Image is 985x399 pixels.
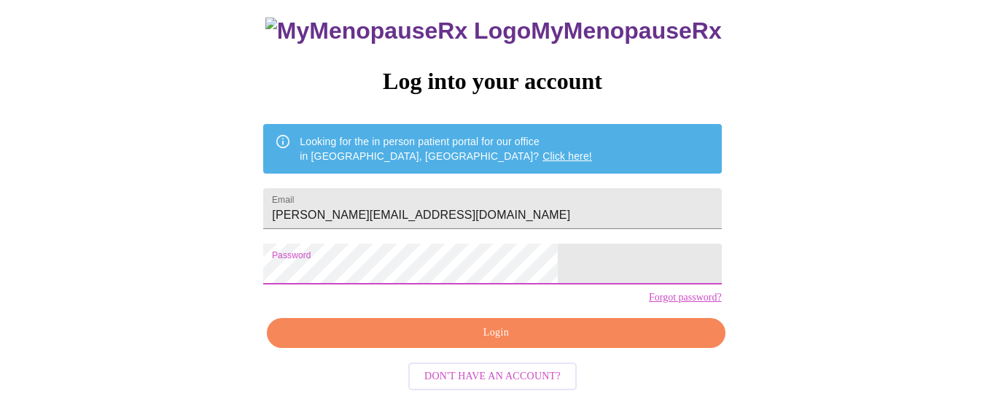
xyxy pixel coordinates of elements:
div: Looking for the in person patient portal for our office in [GEOGRAPHIC_DATA], [GEOGRAPHIC_DATA]? [300,128,592,169]
img: MyMenopauseRx Logo [265,18,531,44]
a: Click here! [542,150,592,162]
button: Don't have an account? [408,363,577,391]
h3: Log into your account [263,68,721,95]
button: Login [267,318,725,348]
a: Don't have an account? [405,369,580,381]
h3: MyMenopauseRx [265,18,722,44]
span: Login [284,324,708,342]
a: Forgot password? [649,292,722,303]
span: Don't have an account? [424,368,561,386]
